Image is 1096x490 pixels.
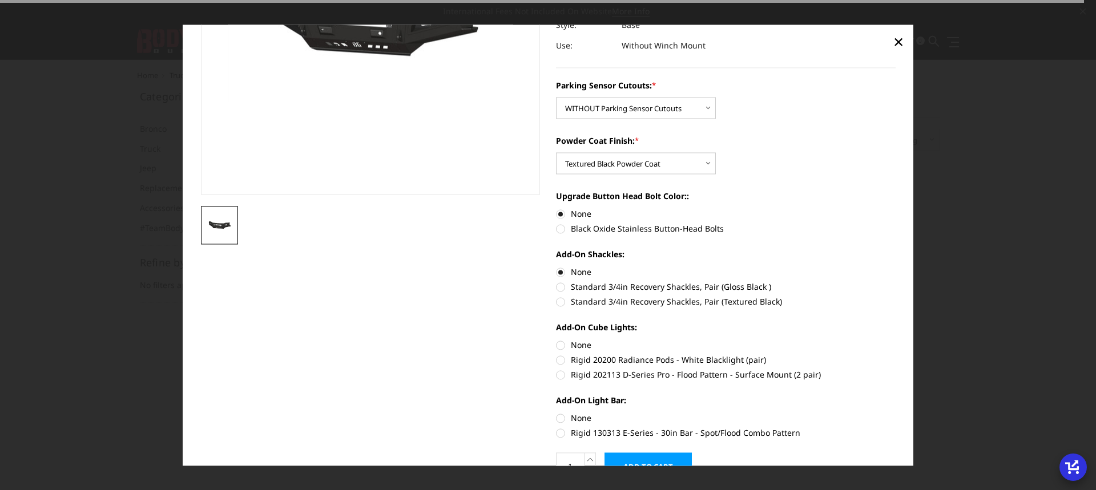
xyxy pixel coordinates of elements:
label: None [556,339,896,351]
input: Add to Cart [605,452,692,481]
label: Add-On Light Bar: [556,394,896,406]
dd: Base [622,15,640,35]
a: Close [889,33,908,51]
label: Powder Coat Finish: [556,135,896,147]
img: 2019-2021 Chevrolet 1500 - A2L Series - Base Front Bumper (Non Winch) [204,217,235,233]
label: Parking Sensor Cutouts: [556,79,896,91]
label: None [556,208,896,220]
label: Rigid 130313 E-Series - 30in Bar - Spot/Flood Combo Pattern [556,427,896,439]
label: Standard 3/4in Recovery Shackles, Pair (Gloss Black ) [556,281,896,293]
span: × [893,30,904,54]
label: Rigid 20200 Radiance Pods - White Blacklight (pair) [556,354,896,366]
label: Rigid 202113 D-Series Pro - Flood Pattern - Surface Mount (2 pair) [556,368,896,380]
label: Add-On Shackles: [556,248,896,260]
label: Upgrade Button Head Bolt Color:: [556,190,896,202]
label: None [556,412,896,424]
label: Standard 3/4in Recovery Shackles, Pair (Textured Black) [556,295,896,307]
label: Black Oxide Stainless Button-Head Bolts [556,222,896,234]
dt: Style: [556,15,613,35]
dt: Use: [556,35,613,56]
label: Add-On Cube Lights: [556,321,896,333]
dd: Without Winch Mount [622,35,706,56]
label: None [556,266,896,278]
